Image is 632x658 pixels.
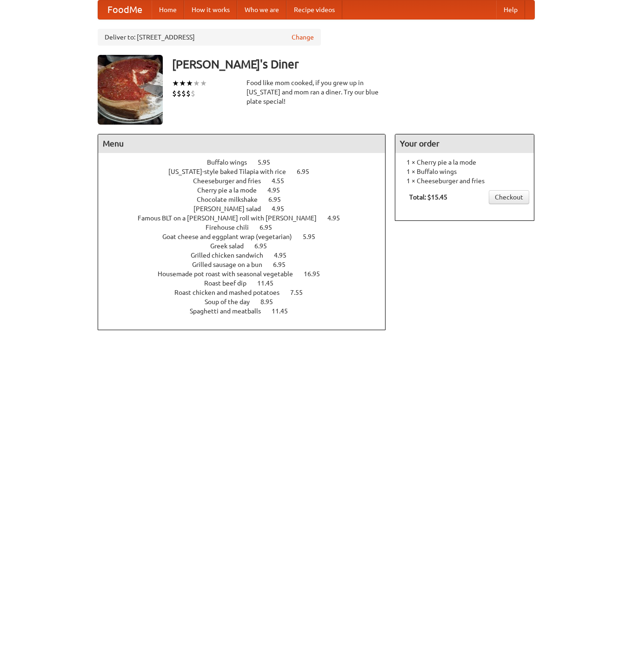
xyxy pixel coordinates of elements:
span: 11.45 [257,279,283,287]
div: Food like mom cooked, if you grew up in [US_STATE] and mom ran a diner. Try our blue plate special! [246,78,386,106]
li: ★ [193,78,200,88]
span: 8.95 [260,298,282,306]
a: Grilled chicken sandwich 4.95 [191,252,304,259]
span: [US_STATE]-style baked Tilapia with rice [168,168,295,175]
span: Roast beef dip [204,279,256,287]
a: Greek salad 6.95 [210,242,284,250]
a: Help [496,0,525,19]
a: [PERSON_NAME] salad 4.95 [193,205,301,213]
span: Roast chicken and mashed potatoes [174,289,289,296]
a: Chocolate milkshake 6.95 [197,196,298,203]
a: Cheeseburger and fries 4.55 [193,177,301,185]
div: Deliver to: [STREET_ADDRESS] [98,29,321,46]
span: 4.95 [267,186,289,194]
span: Firehouse chili [206,224,258,231]
span: 4.95 [327,214,349,222]
span: Soup of the day [205,298,259,306]
span: Spaghetti and meatballs [190,307,270,315]
a: Who we are [237,0,286,19]
a: FoodMe [98,0,152,19]
a: Famous BLT on a [PERSON_NAME] roll with [PERSON_NAME] 4.95 [138,214,357,222]
span: Grilled chicken sandwich [191,252,273,259]
span: 4.55 [272,177,293,185]
a: Roast chicken and mashed potatoes 7.55 [174,289,320,296]
li: 1 × Buffalo wings [400,167,529,176]
a: Buffalo wings 5.95 [207,159,287,166]
span: Cheeseburger and fries [193,177,270,185]
li: ★ [172,78,179,88]
li: ★ [186,78,193,88]
a: Home [152,0,184,19]
a: Recipe videos [286,0,342,19]
li: $ [177,88,181,99]
span: 4.95 [274,252,296,259]
span: Buffalo wings [207,159,256,166]
li: $ [186,88,191,99]
span: 6.95 [268,196,290,203]
a: Soup of the day 8.95 [205,298,290,306]
span: 6.95 [273,261,295,268]
li: ★ [200,78,207,88]
span: 6.95 [254,242,276,250]
h3: [PERSON_NAME]'s Diner [172,55,535,73]
li: $ [172,88,177,99]
span: 5.95 [303,233,325,240]
span: 6.95 [259,224,281,231]
h4: Menu [98,134,386,153]
a: Cherry pie a la mode 4.95 [197,186,297,194]
span: [PERSON_NAME] salad [193,205,270,213]
img: angular.jpg [98,55,163,125]
li: 1 × Cheeseburger and fries [400,176,529,186]
span: Greek salad [210,242,253,250]
a: Housemade pot roast with seasonal vegetable 16.95 [158,270,337,278]
a: Checkout [489,190,529,204]
a: Roast beef dip 11.45 [204,279,291,287]
a: [US_STATE]-style baked Tilapia with rice 6.95 [168,168,326,175]
span: Cherry pie a la mode [197,186,266,194]
a: How it works [184,0,237,19]
li: $ [191,88,195,99]
span: 5.95 [258,159,279,166]
span: Grilled sausage on a bun [192,261,272,268]
a: Spaghetti and meatballs 11.45 [190,307,305,315]
span: 4.95 [272,205,293,213]
b: Total: $15.45 [409,193,447,201]
span: 7.55 [290,289,312,296]
li: 1 × Cherry pie a la mode [400,158,529,167]
a: Goat cheese and eggplant wrap (vegetarian) 5.95 [162,233,333,240]
span: 6.95 [297,168,319,175]
h4: Your order [395,134,534,153]
span: Famous BLT on a [PERSON_NAME] roll with [PERSON_NAME] [138,214,326,222]
span: 11.45 [272,307,297,315]
li: ★ [179,78,186,88]
li: $ [181,88,186,99]
span: Chocolate milkshake [197,196,267,203]
span: 16.95 [304,270,329,278]
span: Goat cheese and eggplant wrap (vegetarian) [162,233,301,240]
a: Change [292,33,314,42]
a: Grilled sausage on a bun 6.95 [192,261,303,268]
a: Firehouse chili 6.95 [206,224,289,231]
span: Housemade pot roast with seasonal vegetable [158,270,302,278]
